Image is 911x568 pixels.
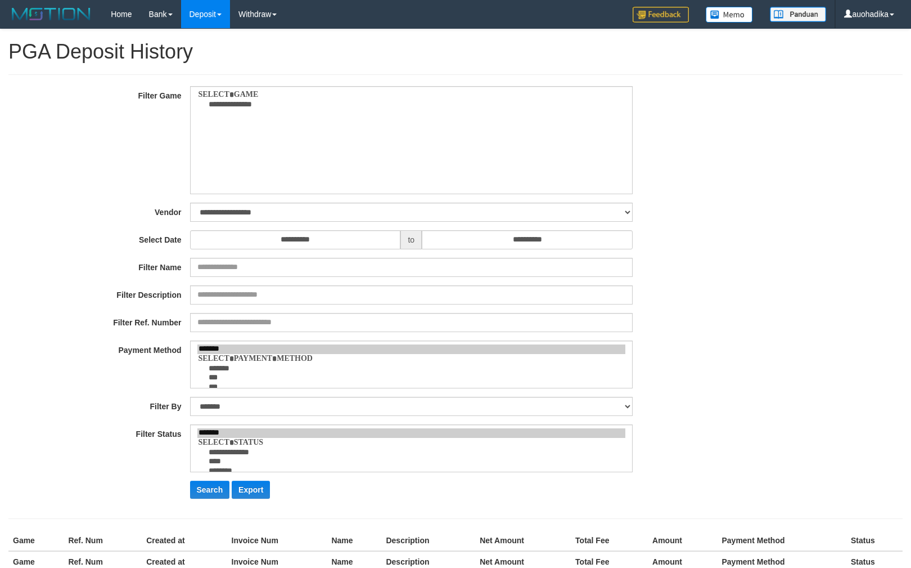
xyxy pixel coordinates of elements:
img: panduan.png [770,7,826,22]
img: Button%20Memo.svg [706,7,753,23]
th: Created at [142,530,227,551]
button: Export [232,481,270,499]
th: Net Amount [475,530,571,551]
th: Invoice Num [227,530,327,551]
h1: PGA Deposit History [8,41,903,63]
span: to [400,230,422,249]
th: Amount [648,530,717,551]
th: Payment Method [717,530,846,551]
th: Ref. Num [64,530,142,551]
th: Name [327,530,381,551]
th: Status [846,530,903,551]
th: Total Fee [571,530,648,551]
button: Search [190,481,230,499]
th: Game [8,530,64,551]
img: Feedback.jpg [633,7,689,23]
img: MOTION_logo.png [8,6,94,23]
th: Description [381,530,475,551]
